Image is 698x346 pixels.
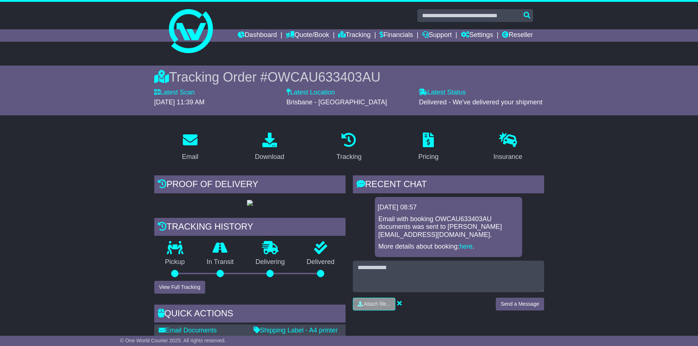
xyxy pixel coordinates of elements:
[338,29,370,42] a: Tracking
[182,152,198,162] div: Email
[267,70,380,85] span: OWCAU633403AU
[286,29,329,42] a: Quote/Book
[154,258,196,266] p: Pickup
[238,29,277,42] a: Dashboard
[353,175,544,195] div: RECENT CHAT
[247,200,253,206] img: GetPodImage
[496,298,544,310] button: Send a Message
[378,215,518,239] p: Email with booking OWCAU633403AU documents was sent to [PERSON_NAME][EMAIL_ADDRESS][DOMAIN_NAME].
[287,98,387,106] span: Brisbane - [GEOGRAPHIC_DATA]
[414,130,443,164] a: Pricing
[378,243,518,251] p: More details about booking: .
[159,327,217,334] a: Email Documents
[287,89,335,97] label: Latest Location
[255,152,284,162] div: Download
[196,258,245,266] p: In Transit
[378,204,519,212] div: [DATE] 08:57
[419,98,542,106] span: Delivered - We've delivered your shipment
[332,130,366,164] a: Tracking
[250,130,289,164] a: Download
[154,305,346,324] div: Quick Actions
[177,130,203,164] a: Email
[489,130,527,164] a: Insurance
[461,29,493,42] a: Settings
[296,258,346,266] p: Delivered
[154,89,195,97] label: Latest Scan
[120,338,226,343] span: © One World Courier 2025. All rights reserved.
[245,258,296,266] p: Delivering
[418,152,439,162] div: Pricing
[336,152,361,162] div: Tracking
[419,89,466,97] label: Latest Status
[422,29,452,42] a: Support
[154,218,346,238] div: Tracking history
[154,69,544,85] div: Tracking Order #
[254,327,338,334] a: Shipping Label - A4 printer
[154,175,346,195] div: Proof of Delivery
[380,29,413,42] a: Financials
[502,29,533,42] a: Reseller
[154,98,205,106] span: [DATE] 11:39 AM
[459,243,473,250] a: here
[494,152,522,162] div: Insurance
[154,281,205,294] button: View Full Tracking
